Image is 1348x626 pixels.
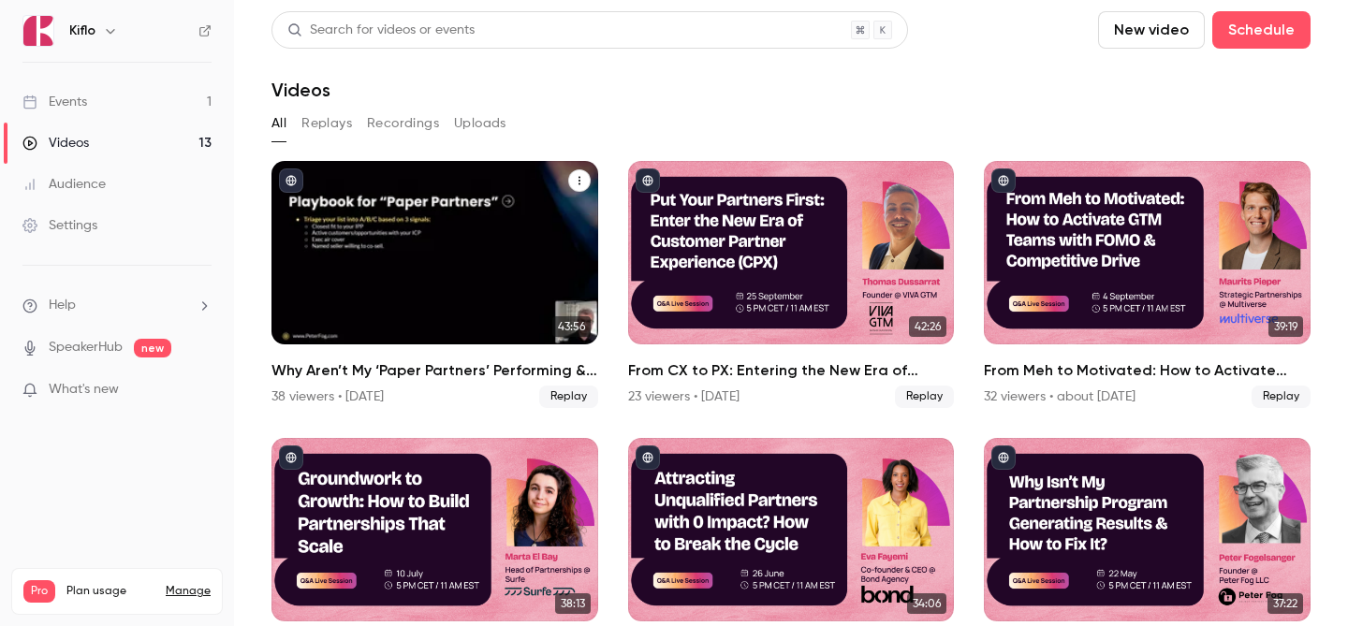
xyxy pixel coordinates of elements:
[22,93,87,111] div: Events
[1252,386,1311,408] span: Replay
[984,359,1311,382] h2: From Meh to Motivated: How to Activate GTM Teams with FOMO & Competitive Drive
[271,79,330,101] h1: Videos
[271,11,1311,615] section: Videos
[271,161,598,408] a: 43:56Why Aren’t My ‘Paper Partners’ Performing & How to Fix It?38 viewers • [DATE]Replay
[49,338,123,357] a: SpeakerHub
[69,22,95,40] h6: Kiflo
[454,109,506,138] button: Uploads
[907,593,946,614] span: 34:06
[279,445,303,470] button: published
[628,161,955,408] a: 42:26From CX to PX: Entering the New Era of Partner Experience23 viewers • [DATE]Replay
[23,16,53,46] img: Kiflo
[49,296,76,315] span: Help
[984,161,1311,408] a: 39:19From Meh to Motivated: How to Activate GTM Teams with FOMO & Competitive Drive32 viewers • a...
[984,161,1311,408] li: From Meh to Motivated: How to Activate GTM Teams with FOMO & Competitive Drive
[628,387,740,406] div: 23 viewers • [DATE]
[555,593,591,614] span: 38:13
[367,109,439,138] button: Recordings
[628,359,955,382] h2: From CX to PX: Entering the New Era of Partner Experience
[271,387,384,406] div: 38 viewers • [DATE]
[166,584,211,599] a: Manage
[134,339,171,357] span: new
[23,580,55,603] span: Pro
[271,161,598,408] li: Why Aren’t My ‘Paper Partners’ Performing & How to Fix It?
[991,168,1016,193] button: published
[1098,11,1205,49] button: New video
[271,109,286,138] button: All
[984,387,1136,406] div: 32 viewers • about [DATE]
[628,161,955,408] li: From CX to PX: Entering the New Era of Partner Experience
[22,175,106,194] div: Audience
[1268,316,1303,337] span: 39:19
[22,134,89,153] div: Videos
[22,296,212,315] li: help-dropdown-opener
[22,216,97,235] div: Settings
[287,21,475,40] div: Search for videos or events
[636,445,660,470] button: published
[66,584,154,599] span: Plan usage
[991,445,1016,470] button: published
[909,316,946,337] span: 42:26
[271,359,598,382] h2: Why Aren’t My ‘Paper Partners’ Performing & How to Fix It?
[895,386,954,408] span: Replay
[1267,593,1303,614] span: 37:22
[279,168,303,193] button: published
[636,168,660,193] button: published
[189,382,212,399] iframe: Noticeable Trigger
[1212,11,1311,49] button: Schedule
[552,316,591,337] span: 43:56
[49,380,119,400] span: What's new
[301,109,352,138] button: Replays
[539,386,598,408] span: Replay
